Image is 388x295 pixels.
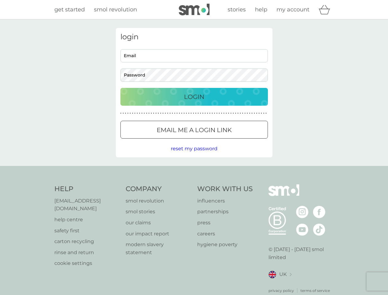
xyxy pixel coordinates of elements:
[205,112,206,115] p: ●
[233,112,234,115] p: ●
[54,5,85,14] a: get started
[245,112,246,115] p: ●
[265,112,267,115] p: ●
[120,112,122,115] p: ●
[170,112,171,115] p: ●
[127,112,128,115] p: ●
[268,271,276,278] img: UK flag
[221,112,222,115] p: ●
[132,112,133,115] p: ●
[160,112,161,115] p: ●
[126,219,191,227] a: our claims
[228,5,246,14] a: stories
[54,238,120,246] a: carton recycling
[296,206,308,218] img: visit the smol Instagram page
[313,206,325,218] img: visit the smol Facebook page
[155,112,157,115] p: ●
[296,223,308,236] img: visit the smol Youtube page
[313,223,325,236] img: visit the smol Tiktok page
[268,246,334,261] p: © [DATE] - [DATE] smol limited
[126,184,191,194] h4: Company
[255,6,267,13] span: help
[126,197,191,205] p: smol revolution
[183,112,185,115] p: ●
[54,249,120,257] a: rinse and return
[94,5,137,14] a: smol revolution
[126,241,191,256] a: modern slavery statement
[94,6,137,13] span: smol revolution
[148,112,150,115] p: ●
[123,112,124,115] p: ●
[174,112,175,115] p: ●
[242,112,243,115] p: ●
[255,5,267,14] a: help
[252,112,253,115] p: ●
[130,112,131,115] p: ●
[126,208,191,216] a: smol stories
[171,145,218,153] button: reset my password
[184,92,204,102] p: Login
[54,6,85,13] span: get started
[263,112,265,115] p: ●
[197,208,253,216] a: partnerships
[209,112,210,115] p: ●
[144,112,145,115] p: ●
[157,125,232,135] p: Email me a login link
[247,112,248,115] p: ●
[167,112,168,115] p: ●
[186,112,187,115] p: ●
[256,112,257,115] p: ●
[300,288,330,293] a: terms of service
[249,112,250,115] p: ●
[126,230,191,238] a: our impact report
[226,112,227,115] p: ●
[146,112,147,115] p: ●
[179,112,180,115] p: ●
[139,112,140,115] p: ●
[230,112,232,115] p: ●
[261,112,262,115] p: ●
[254,112,255,115] p: ●
[268,184,299,205] img: smol
[54,216,120,224] a: help centre
[153,112,154,115] p: ●
[214,112,215,115] p: ●
[120,33,268,41] h3: login
[276,6,309,13] span: my account
[177,112,178,115] p: ●
[197,197,253,205] a: influencers
[120,88,268,106] button: Login
[197,184,253,194] h4: Work With Us
[197,241,253,249] a: hygiene poverty
[54,259,120,267] a: cookie settings
[172,112,173,115] p: ●
[197,230,253,238] a: careers
[54,184,120,194] h4: Help
[134,112,135,115] p: ●
[216,112,218,115] p: ●
[290,273,292,276] img: select a new location
[120,121,268,139] button: Email me a login link
[197,219,253,227] a: press
[171,146,218,151] span: reset my password
[207,112,208,115] p: ●
[268,288,294,293] a: privacy policy
[188,112,190,115] p: ●
[200,112,201,115] p: ●
[137,112,138,115] p: ●
[228,6,246,13] span: stories
[125,112,126,115] p: ●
